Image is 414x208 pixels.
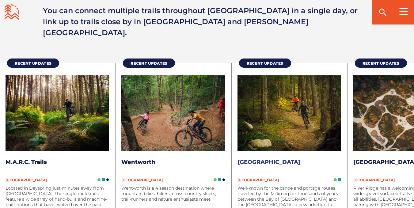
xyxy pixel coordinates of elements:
[214,178,217,181] img: Green Circle
[222,178,225,181] img: Black Diamond
[378,7,388,17] ion-icon: search
[123,59,175,68] a: Recent Updates
[121,185,225,202] p: Wentworth is a 4 season destination where mountain bikes, hikers, cross-country skiers, trail-run...
[353,178,395,182] span: [GEOGRAPHIC_DATA]
[6,75,109,151] img: MTB Atlantic MARC Dayspring Mountain Biking Trails
[121,159,155,165] a: Wentworth
[7,59,59,68] a: Recent Updates
[97,178,101,181] img: Green Circle
[121,75,225,151] img: MTB Atlantic Wentworth Mountain Biking Trails
[43,5,371,38] p: You can connect multiple trails throughout [GEOGRAPHIC_DATA] in a single day, or link up to trail...
[102,178,105,181] img: Blue Square
[106,178,109,181] img: Black Diamond
[121,178,163,182] span: [GEOGRAPHIC_DATA]
[131,61,167,66] span: Recent Updates
[239,59,291,68] a: Recent Updates
[237,159,300,165] a: [GEOGRAPHIC_DATA]
[247,61,283,66] span: Recent Updates
[363,61,399,66] span: Recent Updates
[218,178,221,181] img: Blue Square
[6,159,47,165] a: M.A.R.C. Trails
[237,178,279,182] span: [GEOGRAPHIC_DATA]
[338,178,341,181] img: Blue Square
[334,178,337,181] img: Green Circle
[355,59,407,68] a: Recent Updates
[6,178,47,182] span: [GEOGRAPHIC_DATA]
[15,61,51,66] span: Recent Updates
